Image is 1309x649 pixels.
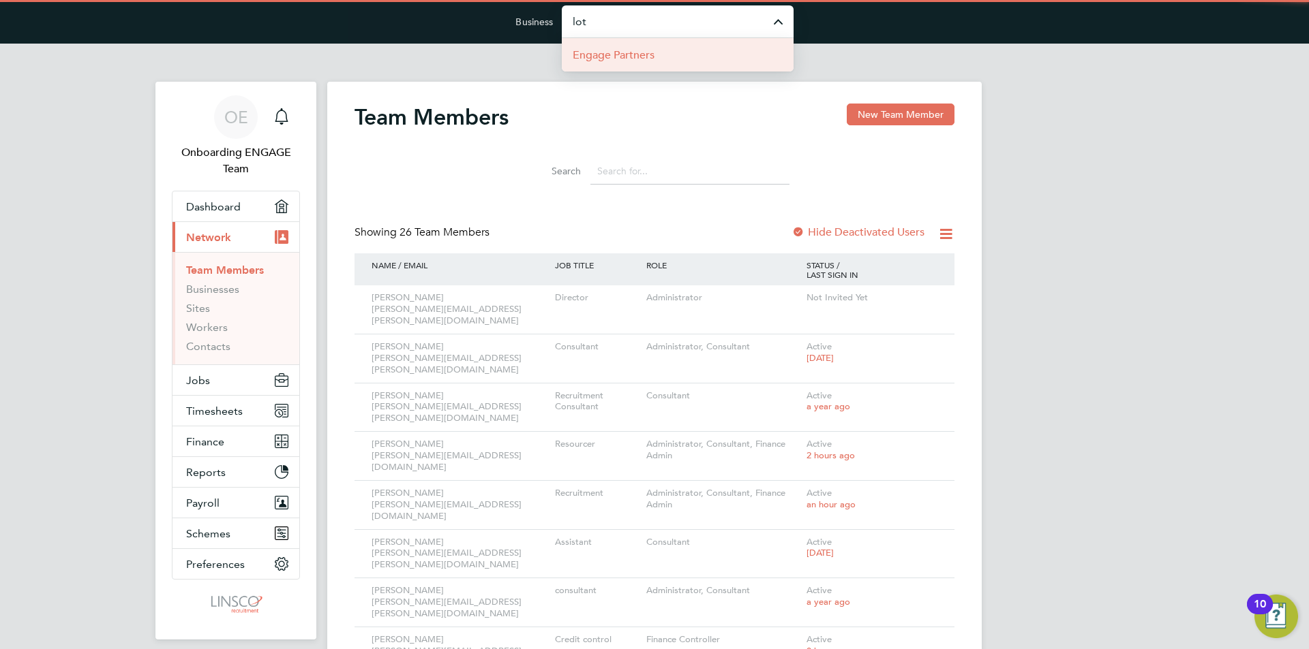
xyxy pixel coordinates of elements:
div: Administrator, Consultant, Finance Admin [643,432,803,469]
img: linsco-logo-retina.png [207,593,264,615]
div: Active [803,530,941,567]
div: Consultant [643,383,803,409]
div: [PERSON_NAME] [PERSON_NAME][EMAIL_ADDRESS][DOMAIN_NAME] [368,432,552,480]
span: 26 Team Members [400,225,490,239]
div: STATUS / LAST SIGN IN [803,253,941,286]
button: Schemes [172,518,299,548]
label: Search [520,165,581,177]
div: 10 [1254,604,1266,622]
div: [PERSON_NAME] [PERSON_NAME][EMAIL_ADDRESS][PERSON_NAME][DOMAIN_NAME] [368,578,552,627]
div: Consultant [643,530,803,555]
div: Consultant [552,334,643,360]
div: Administrator, Consultant [643,578,803,603]
div: Administrator [643,285,803,311]
span: Network [186,231,231,244]
label: Hide Deactivated Users [792,225,924,239]
div: consultant [552,578,643,603]
button: Preferences [172,549,299,579]
label: Business [515,16,553,28]
button: Timesheets [172,396,299,426]
a: Contacts [186,340,230,353]
span: Preferences [186,558,245,571]
button: Finance [172,426,299,456]
a: Go to home page [172,593,300,615]
div: Administrator, Consultant [643,334,803,360]
a: Dashboard [172,191,299,221]
div: Assistant [552,530,643,555]
span: a year ago [807,400,850,412]
a: Workers [186,321,228,334]
span: Schemes [186,527,230,540]
span: Timesheets [186,405,243,417]
div: Active [803,383,941,420]
span: Reports [186,466,226,479]
div: Resourcer [552,432,643,457]
span: Payroll [186,496,220,509]
a: Team Members [186,264,264,276]
span: OE [224,108,248,126]
span: Dashboard [186,200,241,213]
div: [PERSON_NAME] [PERSON_NAME][EMAIL_ADDRESS][DOMAIN_NAME] [368,481,552,529]
span: a year ago [807,596,850,607]
div: Active [803,334,941,371]
span: [DATE] [807,547,834,558]
span: an hour ago [807,498,856,510]
div: [PERSON_NAME] [PERSON_NAME][EMAIL_ADDRESS][PERSON_NAME][DOMAIN_NAME] [368,334,552,383]
div: Director [552,285,643,311]
div: Active [803,481,941,518]
div: Active [803,432,941,469]
span: Engage Partners [573,47,654,63]
nav: Main navigation [155,82,316,639]
button: Open Resource Center, 10 new notifications [1254,595,1298,638]
div: Recruitment [552,481,643,506]
div: JOB TITLE [552,253,643,276]
div: Active [803,578,941,615]
button: Jobs [172,365,299,395]
div: Recruitment Consultant [552,383,643,420]
button: Payroll [172,488,299,518]
div: Not Invited Yet [803,285,941,311]
a: Sites [186,302,210,315]
div: [PERSON_NAME] [PERSON_NAME][EMAIL_ADDRESS][PERSON_NAME][DOMAIN_NAME] [368,383,552,432]
button: New Team Member [847,104,954,125]
input: Search for... [590,158,789,185]
button: Network [172,222,299,252]
span: 2 hours ago [807,449,855,461]
span: Finance [186,435,224,448]
div: ROLE [643,253,803,276]
div: [PERSON_NAME] [PERSON_NAME][EMAIL_ADDRESS][PERSON_NAME][DOMAIN_NAME] [368,530,552,578]
span: Jobs [186,374,210,387]
div: Network [172,252,299,364]
div: Showing [355,225,492,240]
h2: Team Members [355,104,509,131]
span: Onboarding ENGAGE Team [172,144,300,177]
div: NAME / EMAIL [368,253,552,276]
div: Administrator, Consultant, Finance Admin [643,481,803,518]
a: Businesses [186,283,239,296]
div: [PERSON_NAME] [PERSON_NAME][EMAIL_ADDRESS][PERSON_NAME][DOMAIN_NAME] [368,285,552,334]
a: OEOnboarding ENGAGE Team [172,95,300,177]
button: Reports [172,457,299,487]
span: [DATE] [807,352,834,364]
